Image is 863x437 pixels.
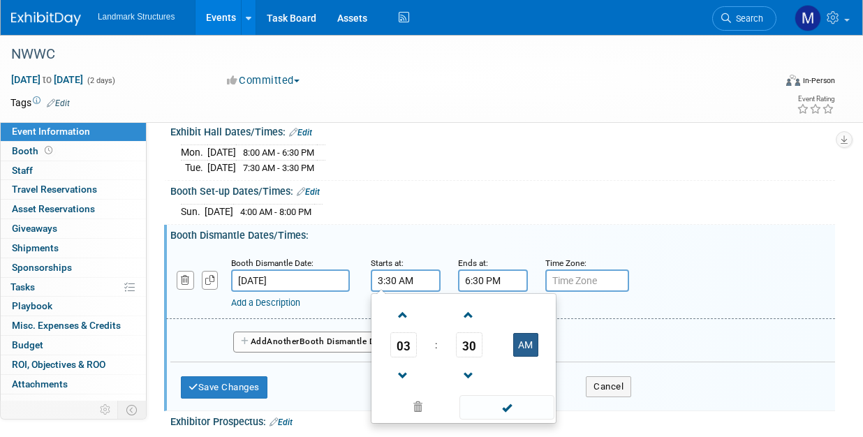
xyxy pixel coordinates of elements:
span: Pick Minute [456,332,482,357]
div: Booth Set-up Dates/Times: [170,181,835,199]
input: Date [231,269,350,292]
img: Maryann Tijerina [795,5,821,31]
a: Event Information [1,122,146,141]
span: Attachments [12,378,68,390]
span: to [40,74,54,85]
div: Event Format [715,73,835,94]
td: Mon. [181,145,207,161]
a: Increment Minute [456,297,482,332]
button: Committed [222,73,305,88]
a: Decrement Hour [390,357,417,393]
td: Tags [10,96,70,110]
span: 4:00 AM - 8:00 PM [240,207,311,217]
span: Misc. Expenses & Credits [12,320,121,331]
button: Save Changes [181,376,267,399]
a: Search [712,6,776,31]
a: Misc. Expenses & Credits [1,316,146,335]
small: Time Zone: [545,258,587,268]
span: Tasks [10,281,35,292]
a: more [1,394,146,413]
td: [DATE] [205,205,233,219]
a: Tasks [1,278,146,297]
a: Edit [47,98,70,108]
button: AddAnotherBooth Dismantle Date [233,332,395,353]
a: Booth [1,142,146,161]
span: ROI, Objectives & ROO [12,359,105,370]
span: Booth not reserved yet [42,145,55,156]
td: Tue. [181,161,207,175]
img: ExhibitDay [11,12,81,26]
div: Exhibit Hall Dates/Times: [170,121,835,140]
div: In-Person [802,75,835,86]
span: 8:00 AM - 6:30 PM [243,147,314,158]
span: Staff [12,165,33,176]
span: Travel Reservations [12,184,97,195]
span: Landmark Structures [98,12,175,22]
a: Decrement Minute [456,357,482,393]
small: Starts at: [371,258,404,268]
td: [DATE] [207,145,236,161]
td: Toggle Event Tabs [118,401,147,419]
span: Shipments [12,242,59,253]
small: Ends at: [458,258,488,268]
img: Format-Inperson.png [786,75,800,86]
td: Personalize Event Tab Strip [94,401,118,419]
a: Edit [297,187,320,197]
a: Edit [289,128,312,138]
input: Time Zone [545,269,629,292]
small: Booth Dismantle Date: [231,258,314,268]
span: 7:30 AM - 3:30 PM [243,163,314,173]
span: more [9,398,31,409]
span: Giveaways [12,223,57,234]
span: Booth [12,145,55,156]
span: Asset Reservations [12,203,95,214]
span: Playbook [12,300,52,311]
div: Event Rating [797,96,834,103]
td: [DATE] [207,161,236,175]
div: Exhibitor Prospectus: [170,411,835,429]
span: Budget [12,339,43,350]
input: Start Time [371,269,441,292]
a: Edit [270,417,293,427]
span: Search [731,13,763,24]
span: Pick Hour [390,332,417,357]
td: : [432,332,440,357]
a: Giveaways [1,219,146,238]
a: Done [459,399,555,418]
a: Attachments [1,375,146,394]
span: Event Information [12,126,90,137]
span: (2 days) [86,76,115,85]
button: Cancel [586,376,631,397]
button: AM [513,333,538,357]
span: [DATE] [DATE] [10,73,84,86]
a: Playbook [1,297,146,316]
a: Staff [1,161,146,180]
div: NWWC [6,42,765,67]
div: Booth Dismantle Dates/Times: [170,225,835,242]
a: Sponsorships [1,258,146,277]
td: Sun. [181,205,205,219]
a: Asset Reservations [1,200,146,218]
span: Another [267,336,300,346]
a: Clear selection [374,398,461,417]
a: Travel Reservations [1,180,146,199]
a: ROI, Objectives & ROO [1,355,146,374]
a: Add a Description [231,297,300,308]
input: End Time [458,269,528,292]
a: Increment Hour [390,297,417,332]
span: Sponsorships [12,262,72,273]
a: Budget [1,336,146,355]
a: Shipments [1,239,146,258]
